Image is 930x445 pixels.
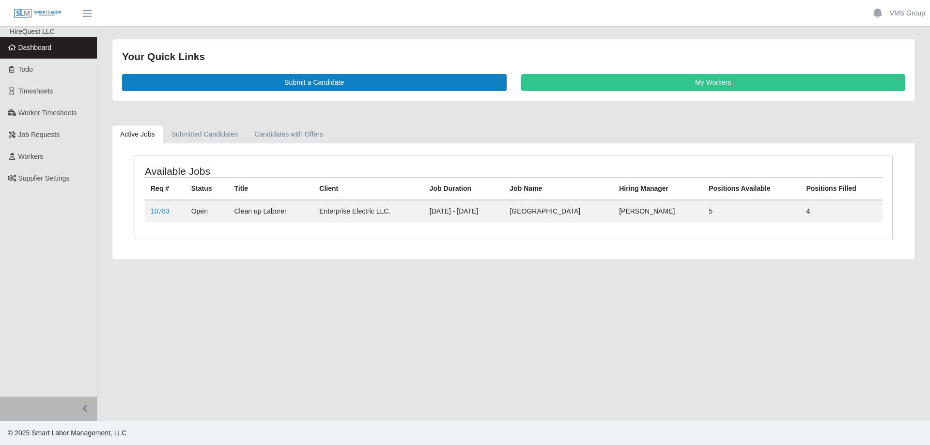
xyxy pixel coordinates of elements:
[8,429,126,437] span: © 2025 Smart Labor Management, LLC
[521,74,906,91] a: My Workers
[151,207,170,215] a: 10783
[18,109,77,117] span: Worker Timesheets
[14,8,62,19] img: SLM Logo
[229,200,314,222] td: Clean up Laborer
[112,125,163,144] a: Active Jobs
[246,125,331,144] a: Candidates with Offers
[424,200,504,222] td: [DATE] - [DATE]
[18,87,53,95] span: Timesheets
[890,8,925,18] a: VMS Group
[18,131,60,138] span: Job Requests
[186,200,229,222] td: Open
[800,200,883,222] td: 4
[122,74,507,91] a: Submit a Candidate
[145,165,444,177] h4: Available Jobs
[613,177,703,200] th: Hiring Manager
[18,153,44,160] span: Workers
[800,177,883,200] th: Positions Filled
[10,28,55,35] span: HireQuest LLC
[613,200,703,222] td: [PERSON_NAME]
[145,177,186,200] th: Req #
[703,200,800,222] td: 5
[504,177,613,200] th: Job Name
[122,49,905,64] div: Your Quick Links
[18,44,52,51] span: Dashboard
[313,200,423,222] td: Enterprise Electric LLC.
[18,65,33,73] span: Todo
[229,177,314,200] th: Title
[186,177,229,200] th: Status
[504,200,613,222] td: [GEOGRAPHIC_DATA]
[18,174,70,182] span: Supplier Settings
[163,125,247,144] a: Submitted Candidates
[424,177,504,200] th: Job Duration
[313,177,423,200] th: Client
[703,177,800,200] th: Positions Available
